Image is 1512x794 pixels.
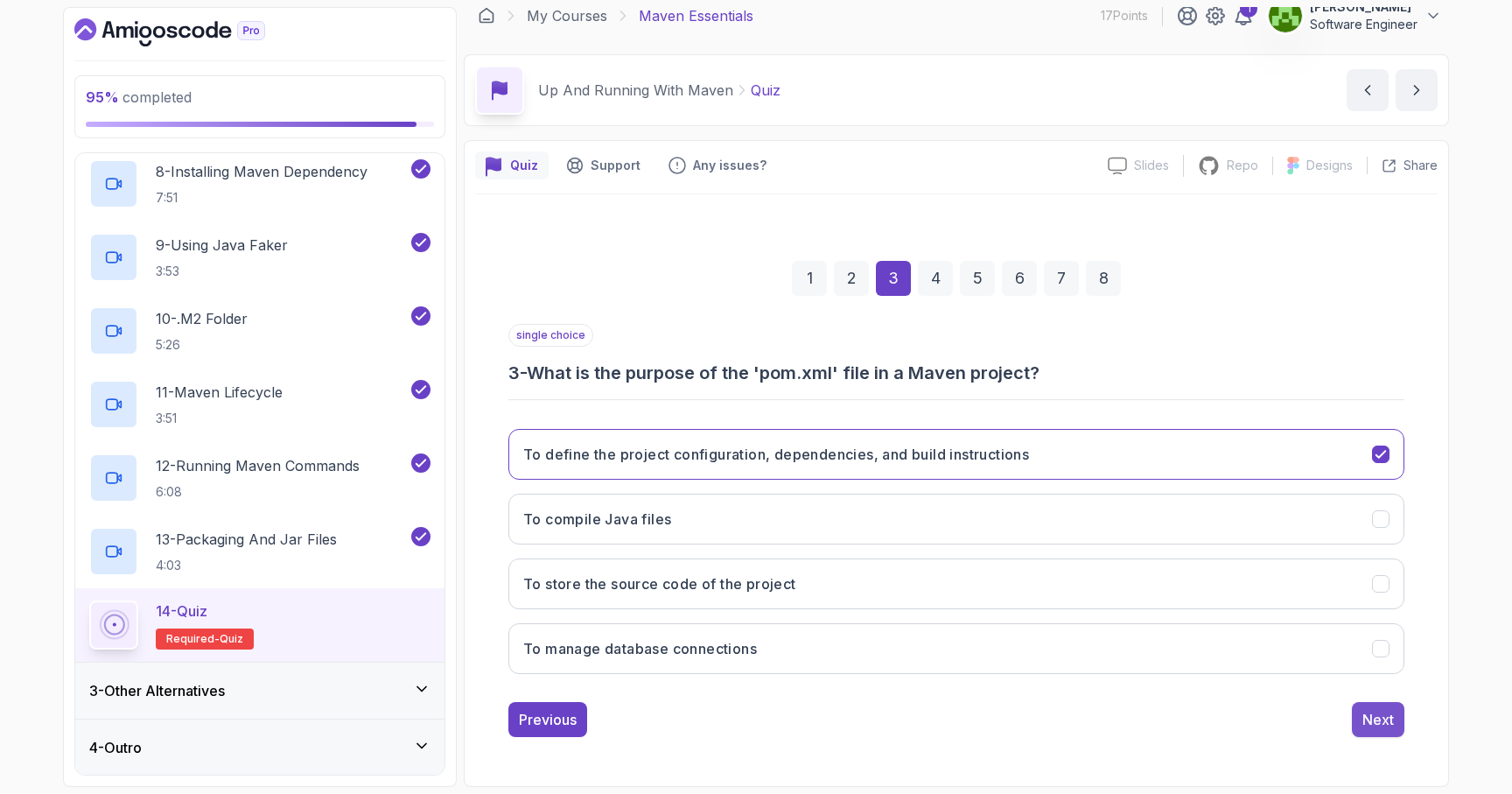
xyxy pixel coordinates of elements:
div: 8 [1086,261,1121,296]
p: Quiz [751,80,780,101]
button: To define the project configuration, dependencies, and build instructions [508,429,1404,480]
button: Share [1367,157,1438,174]
p: 12 - Running Maven Commands [156,455,360,476]
button: 11-Maven Lifecycle3:51 [89,380,430,429]
button: Feedback button [658,151,777,179]
p: Designs [1306,157,1353,174]
h3: To define the project configuration, dependencies, and build instructions [523,444,1029,465]
button: 4-Outro [75,720,444,776]
p: Quiz [510,157,538,174]
button: 10-.m2 Folder5:26 [89,306,430,355]
button: Previous [508,702,587,737]
h3: To store the source code of the project [523,573,796,594]
button: next content [1396,69,1438,111]
div: 4 [918,261,953,296]
span: completed [86,88,192,106]
h3: To compile Java files [523,509,671,530]
p: 8 - Installing Maven Dependency [156,161,367,182]
button: quiz button [475,151,549,179]
p: 7:51 [156,189,367,207]
button: 14-QuizRequired-quiz [89,601,430,650]
p: Repo [1227,157,1258,174]
p: 17 Points [1101,7,1148,25]
span: quiz [220,632,243,646]
span: 95 % [86,88,119,106]
div: Next [1362,709,1394,730]
p: 13 - Packaging And Jar Files [156,529,337,550]
p: 9 - Using Java Faker [156,235,288,256]
button: previous content [1347,69,1389,111]
div: 5 [960,261,995,296]
button: 9-Using Java Faker3:53 [89,233,430,282]
button: 8-Installing Maven Dependency7:51 [89,159,430,208]
button: 12-Running Maven Commands6:08 [89,453,430,502]
button: 13-Packaging And Jar Files4:03 [89,527,430,576]
button: 3-Other Alternatives [75,663,444,719]
span: Required- [166,632,220,646]
div: 1 [792,261,827,296]
p: Support [591,157,640,174]
p: Maven Essentials [639,5,753,26]
p: Slides [1134,157,1169,174]
button: To manage database connections [508,623,1404,674]
button: Next [1352,702,1404,737]
h3: 3 - What is the purpose of the 'pom.xml' file in a Maven project? [508,361,1404,385]
p: Any issues? [693,157,766,174]
a: My Courses [527,5,607,26]
p: 5:26 [156,336,248,354]
p: 14 - Quiz [156,601,207,622]
p: Software Engineer [1310,16,1417,33]
h3: 3 - Other Alternatives [89,680,225,701]
p: single choice [508,324,593,347]
p: 3:51 [156,410,283,427]
p: 10 - .m2 Folder [156,308,248,329]
h3: To manage database connections [523,638,757,659]
p: 6:08 [156,483,360,501]
button: To store the source code of the project [508,559,1404,609]
div: 7 [1044,261,1079,296]
div: 2 [834,261,869,296]
div: 3 [876,261,911,296]
a: Dashboard [478,7,495,25]
p: Share [1403,157,1438,174]
p: Up And Running With Maven [538,80,733,101]
p: 11 - Maven Lifecycle [156,382,283,403]
button: Support button [556,151,651,179]
p: 4:03 [156,557,337,574]
h3: 4 - Outro [89,737,142,758]
a: Dashboard [74,18,305,46]
a: 1 [1233,5,1254,26]
div: Previous [519,709,577,730]
div: 6 [1002,261,1037,296]
p: 3:53 [156,263,288,280]
button: To compile Java files [508,494,1404,545]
